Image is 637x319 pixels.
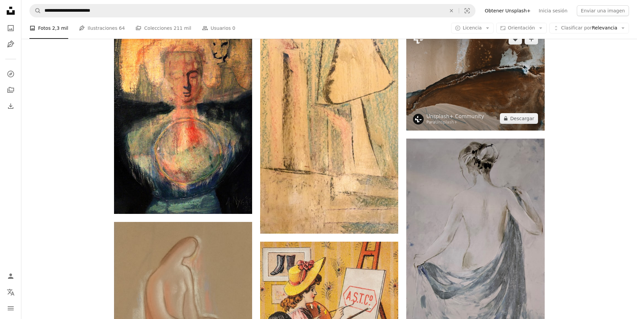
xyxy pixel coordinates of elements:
a: Explorar [4,67,17,81]
span: Relevancia [561,25,617,31]
img: Ve al perfil de Unsplash+ Community [413,114,424,125]
a: Unsplash+ Community [426,113,484,120]
a: Ilustraciones 64 [79,17,125,39]
span: Licencia [463,25,482,30]
span: 64 [119,24,125,32]
button: Menú [4,302,17,315]
a: Una vista aérea de un área marrón y blanca [406,76,544,82]
img: Una pintura de un hombre con un león en la cabeza [114,6,252,214]
div: Para [426,120,484,125]
span: 0 [232,24,235,32]
button: Descargar [500,113,538,124]
button: Licencia [451,23,494,33]
button: Búsqueda visual [459,4,475,17]
a: Obtener Unsplash+ [481,5,535,16]
img: Una vista aérea de un área marrón y blanca [406,27,544,131]
a: Una pintura de un hombre con un león en la cabeza [114,107,252,113]
a: Inicia sesión [535,5,571,16]
a: Pintura abstracta que representa figuras y formas humanas. [260,128,398,134]
button: Clasificar porRelevancia [549,23,629,33]
button: Borrar [444,4,459,17]
button: Idioma [4,286,17,299]
button: Me gusta [509,34,522,45]
button: Orientación [496,23,547,33]
span: Orientación [508,25,535,30]
a: Colecciones [4,83,17,97]
span: Clasificar por [561,25,592,30]
button: Añade a la colección [525,34,538,45]
a: Usuarios 0 [202,17,235,39]
button: Enviar una imagen [577,5,629,16]
span: 211 mil [174,24,191,32]
a: Colecciones 211 mil [135,17,191,39]
a: Unsplash+ [435,120,457,125]
a: mujer en pintura de vestido blanco [406,244,544,250]
a: Inicio — Unsplash [4,4,17,19]
img: Pintura abstracta que representa figuras y formas humanas. [260,28,398,234]
a: Ilustraciones [4,37,17,51]
form: Encuentra imágenes en todo el sitio [29,4,475,17]
a: Fotos [4,21,17,35]
button: Buscar en Unsplash [30,4,41,17]
a: Iniciar sesión / Registrarse [4,269,17,283]
a: Historial de descargas [4,99,17,113]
